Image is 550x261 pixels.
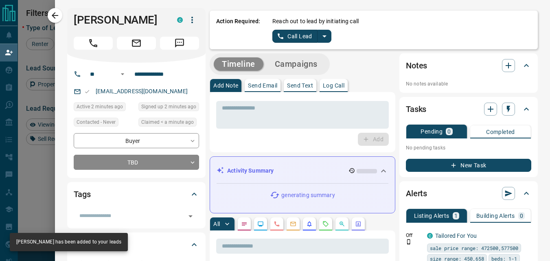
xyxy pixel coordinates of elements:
[430,244,518,252] span: sale price range: 472500,577500
[290,221,296,227] svg: Emails
[227,167,274,175] p: Activity Summary
[74,188,90,201] h2: Tags
[435,232,477,239] a: Tailored For You
[248,83,277,88] p: Send Email
[406,232,422,239] p: Off
[77,103,123,111] span: Active 2 minutes ago
[267,57,326,71] button: Campaigns
[322,221,329,227] svg: Requests
[414,213,449,219] p: Listing Alerts
[74,235,199,254] div: Criteria
[272,17,359,26] p: Reach out to lead by initiating call
[118,69,127,79] button: Open
[274,221,280,227] svg: Calls
[138,102,199,114] div: Wed Oct 15 2025
[323,83,344,88] p: Log Call
[16,235,121,249] div: [PERSON_NAME] has been added to your leads
[74,13,165,26] h1: [PERSON_NAME]
[241,221,248,227] svg: Notes
[306,221,313,227] svg: Listing Alerts
[476,213,515,219] p: Building Alerts
[454,213,458,219] p: 1
[84,89,90,94] svg: Email Valid
[216,17,260,43] p: Action Required:
[406,142,531,154] p: No pending tasks
[214,57,263,71] button: Timeline
[257,221,264,227] svg: Lead Browsing Activity
[77,118,116,126] span: Contacted - Never
[74,155,199,170] div: TBD
[213,83,238,88] p: Add Note
[355,221,362,227] svg: Agent Actions
[217,163,388,178] div: Activity Summary
[74,102,134,114] div: Wed Oct 15 2025
[96,88,188,94] a: [EMAIL_ADDRESS][DOMAIN_NAME]
[406,59,427,72] h2: Notes
[406,184,531,203] div: Alerts
[160,37,199,50] span: Message
[406,99,531,119] div: Tasks
[272,30,331,43] div: split button
[213,221,220,227] p: All
[74,184,199,204] div: Tags
[427,233,433,239] div: condos.ca
[447,129,451,134] p: 0
[281,191,335,200] p: generating summary
[141,103,196,111] span: Signed up 2 minutes ago
[406,56,531,75] div: Notes
[117,37,156,50] span: Email
[272,30,318,43] button: Call Lead
[406,103,426,116] h2: Tasks
[287,83,313,88] p: Send Text
[74,37,113,50] span: Call
[339,221,345,227] svg: Opportunities
[406,187,427,200] h2: Alerts
[486,129,515,135] p: Completed
[74,133,199,148] div: Buyer
[177,17,183,23] div: condos.ca
[406,80,531,88] p: No notes available
[185,211,196,222] button: Open
[406,239,412,245] svg: Push Notification Only
[141,118,194,126] span: Claimed < a minute ago
[520,213,523,219] p: 0
[138,118,199,129] div: Wed Oct 15 2025
[406,159,531,172] button: New Task
[421,129,443,134] p: Pending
